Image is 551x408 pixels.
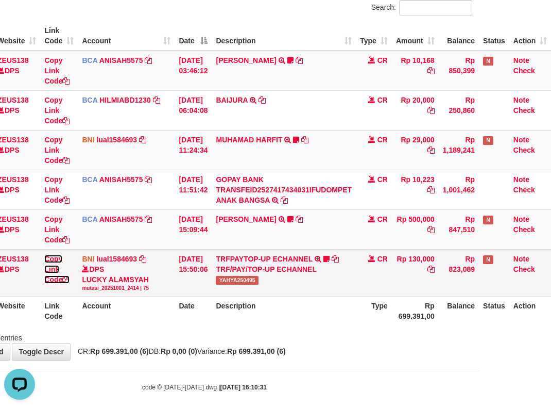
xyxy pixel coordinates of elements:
[142,384,267,391] small: code © [DATE]-[DATE] dwg |
[377,215,388,223] span: CR
[439,51,479,91] td: Rp 850,399
[392,249,439,296] td: Rp 130,000
[296,56,303,64] a: Copy INA PAUJANAH to clipboard
[153,96,160,104] a: Copy HILMIABD1230 to clipboard
[513,225,535,234] a: Check
[513,56,529,64] a: Note
[392,90,439,130] td: Rp 20,000
[439,249,479,296] td: Rp 823,089
[99,175,143,184] a: ANISAH5575
[216,175,352,204] a: GOPAY BANK TRANSFEID2527417434031IFUDOMPET ANAK BANGSA
[216,96,248,104] a: BAIJURA
[356,297,392,326] th: Type
[296,215,303,223] a: Copy KAREN ADELIN MARTH to clipboard
[78,297,175,326] th: Account
[82,285,170,292] div: mutasi_20251001_2414 | 75
[377,96,388,104] span: CR
[40,297,78,326] th: Link Code
[392,21,439,51] th: Amount: activate to sort column ascending
[513,255,529,263] a: Note
[259,96,266,104] a: Copy BAIJURA to clipboard
[96,255,137,263] a: lual1584693
[139,255,146,263] a: Copy lual1584693 to clipboard
[212,21,356,51] th: Description: activate to sort column ascending
[356,21,392,51] th: Type: activate to sort column ascending
[427,67,435,75] a: Copy Rp 10,168 to clipboard
[513,186,535,194] a: Check
[301,136,308,144] a: Copy MUHAMAD HARFIT to clipboard
[513,215,529,223] a: Note
[161,347,197,355] strong: Rp 0,00 (0)
[40,21,78,51] th: Link Code: activate to sort column ascending
[332,255,339,263] a: Copy TRFPAYTOP-UP ECHANNEL to clipboard
[216,56,276,64] a: [PERSON_NAME]
[216,276,258,285] span: YAHYA250495
[12,343,71,361] a: Toggle Descr
[227,347,286,355] strong: Rp 699.391,00 (6)
[377,56,388,64] span: CR
[212,297,356,326] th: Description
[139,136,146,144] a: Copy lual1584693 to clipboard
[483,255,493,264] span: Has Note
[145,56,152,64] a: Copy ANISAH5575 to clipboard
[427,225,435,234] a: Copy Rp 500,000 to clipboard
[216,215,276,223] a: [PERSON_NAME]
[392,170,439,209] td: Rp 10,223
[479,297,509,326] th: Status
[427,265,435,273] a: Copy Rp 130,000 to clipboard
[427,106,435,115] a: Copy Rp 20,000 to clipboard
[96,136,137,144] a: lual1584693
[82,255,94,263] span: BNI
[44,215,70,244] a: Copy Link Code
[439,21,479,51] th: Balance
[175,170,212,209] td: [DATE] 11:51:42
[513,67,535,75] a: Check
[82,175,97,184] span: BCA
[175,297,212,326] th: Date
[175,130,212,170] td: [DATE] 11:24:34
[513,146,535,154] a: Check
[44,136,70,165] a: Copy Link Code
[175,21,212,51] th: Date: activate to sort column descending
[513,175,529,184] a: Note
[216,255,312,263] a: TRFPAYTOP-UP ECHANNEL
[216,264,352,274] div: TRF/PAY/TOP-UP ECHANNEL
[82,56,97,64] span: BCA
[78,21,175,51] th: Account: activate to sort column ascending
[73,347,286,355] span: CR: DB: Variance:
[82,264,170,292] div: DPS LUCKY ALAMSYAH
[90,347,149,355] strong: Rp 699.391,00 (6)
[513,96,529,104] a: Note
[175,209,212,249] td: [DATE] 15:09:44
[479,21,509,51] th: Status
[392,51,439,91] td: Rp 10,168
[439,130,479,170] td: Rp 1,189,241
[44,175,70,204] a: Copy Link Code
[392,130,439,170] td: Rp 29,000
[99,215,143,223] a: ANISAH5575
[145,215,152,223] a: Copy ANISAH5575 to clipboard
[483,216,493,224] span: Has Note
[392,297,439,326] th: Rp 699.391,00
[175,249,212,296] td: [DATE] 15:50:06
[377,136,388,144] span: CR
[483,57,493,66] span: Has Note
[145,175,152,184] a: Copy ANISAH5575 to clipboard
[220,384,267,391] strong: [DATE] 16:10:31
[427,186,435,194] a: Copy Rp 10,223 to clipboard
[82,96,97,104] span: BCA
[175,51,212,91] td: [DATE] 03:46:12
[281,196,288,204] a: Copy GOPAY BANK TRANSFEID2527417434031IFUDOMPET ANAK BANGSA to clipboard
[44,56,70,85] a: Copy Link Code
[44,96,70,125] a: Copy Link Code
[99,96,151,104] a: HILMIABD1230
[439,297,479,326] th: Balance
[439,170,479,209] td: Rp 1,001,462
[377,175,388,184] span: CR
[216,136,282,144] a: MUHAMAD HARFIT
[427,146,435,154] a: Copy Rp 29,000 to clipboard
[99,56,143,64] a: ANISAH5575
[44,255,70,284] a: Copy Link Code
[392,209,439,249] td: Rp 500,000
[377,255,388,263] span: CR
